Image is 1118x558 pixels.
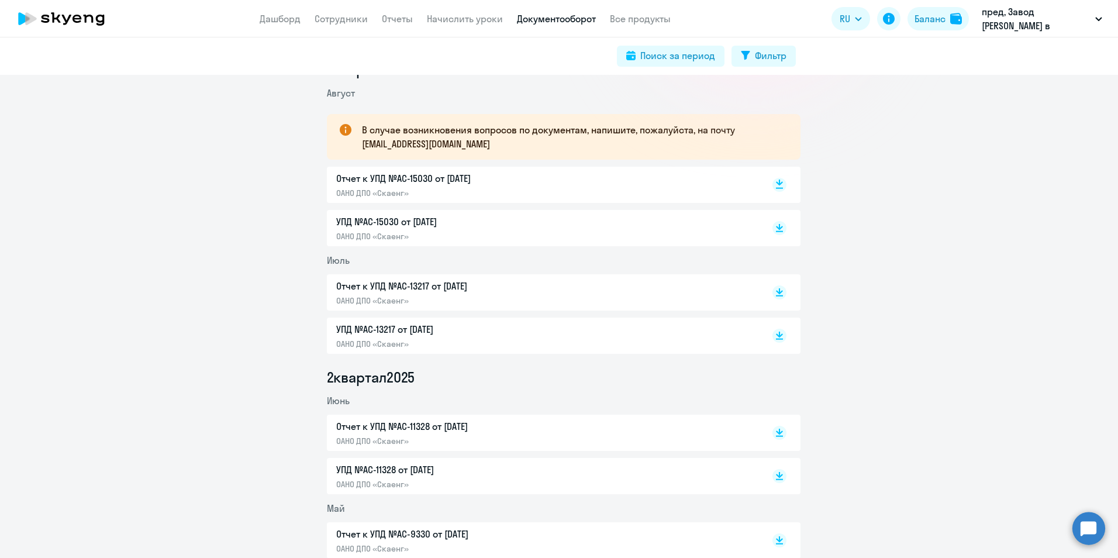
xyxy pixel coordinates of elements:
p: ОАНО ДПО «Скаенг» [336,188,582,198]
p: УПД №AC-11328 от [DATE] [336,463,582,477]
a: УПД №AC-15030 от [DATE]ОАНО ДПО «Скаенг» [336,215,748,242]
img: balance [950,13,962,25]
p: Отчет к УПД №AC-9330 от [DATE] [336,527,582,541]
a: Отчет к УПД №AC-11328 от [DATE]ОАНО ДПО «Скаенг» [336,419,748,446]
p: УПД №AC-13217 от [DATE] [336,322,582,336]
p: ОАНО ДПО «Скаенг» [336,543,582,554]
p: Отчет к УПД №AC-13217 от [DATE] [336,279,582,293]
p: ОАНО ДПО «Скаенг» [336,339,582,349]
a: Документооборот [517,13,596,25]
a: УПД №AC-13217 от [DATE]ОАНО ДПО «Скаенг» [336,322,748,349]
div: Баланс [915,12,946,26]
button: RU [831,7,870,30]
a: Все продукты [610,13,671,25]
p: ОАНО ДПО «Скаенг» [336,479,582,490]
span: Июнь [327,395,350,407]
span: Июль [327,254,350,266]
p: УПД №AC-15030 от [DATE] [336,215,582,229]
a: УПД №AC-11328 от [DATE]ОАНО ДПО «Скаенг» [336,463,748,490]
a: Отчет к УПД №AC-15030 от [DATE]ОАНО ДПО «Скаенг» [336,171,748,198]
span: Август [327,87,355,99]
div: Поиск за период [640,49,715,63]
p: ОАНО ДПО «Скаенг» [336,295,582,306]
a: Дашборд [260,13,301,25]
p: Отчет к УПД №AC-11328 от [DATE] [336,419,582,433]
button: Поиск за период [617,46,724,67]
div: Фильтр [755,49,786,63]
a: Начислить уроки [427,13,503,25]
span: Май [327,502,345,514]
a: Отчеты [382,13,413,25]
a: Отчет к УПД №AC-13217 от [DATE]ОАНО ДПО «Скаенг» [336,279,748,306]
p: В случае возникновения вопросов по документам, напишите, пожалуйста, на почту [EMAIL_ADDRESS][DOM... [362,123,779,151]
p: пред, Завод [PERSON_NAME] в [GEOGRAPHIC_DATA], [GEOGRAPHIC_DATA] [982,5,1091,33]
p: Отчет к УПД №AC-15030 от [DATE] [336,171,582,185]
a: Отчет к УПД №AC-9330 от [DATE]ОАНО ДПО «Скаенг» [336,527,748,554]
p: ОАНО ДПО «Скаенг» [336,436,582,446]
button: Фильтр [731,46,796,67]
button: Балансbalance [907,7,969,30]
a: Сотрудники [315,13,368,25]
span: RU [840,12,850,26]
p: ОАНО ДПО «Скаенг» [336,231,582,242]
button: пред, Завод [PERSON_NAME] в [GEOGRAPHIC_DATA], [GEOGRAPHIC_DATA] [976,5,1108,33]
li: 2 квартал 2025 [327,368,800,387]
